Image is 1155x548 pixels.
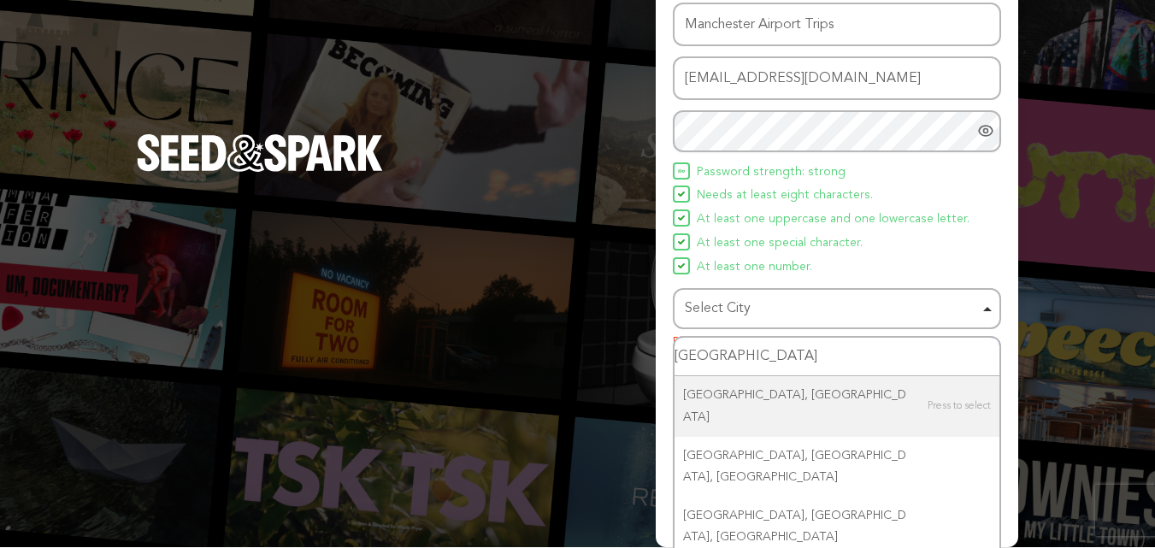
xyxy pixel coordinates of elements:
[678,191,685,197] img: Seed&Spark Icon
[678,239,685,245] img: Seed&Spark Icon
[697,209,969,230] span: At least one uppercase and one lowercase letter.
[678,168,685,174] img: Seed&Spark Icon
[697,162,846,183] span: Password strength: strong
[673,3,1001,46] input: Name
[673,56,1001,100] input: Email address
[673,333,1001,374] p: Please enter your city and select the closest result from the list.
[697,257,812,278] span: At least one number.
[137,134,383,206] a: Seed&Spark Homepage
[697,233,863,254] span: At least one special character.
[678,262,685,269] img: Seed&Spark Icon
[137,134,383,172] img: Seed&Spark Logo
[678,215,685,221] img: Seed&Spark Icon
[697,186,873,206] span: Needs at least eight characters.
[675,338,999,376] input: Select City
[685,297,979,321] div: Select City
[977,122,994,139] a: Show password as plain text. Warning: this will display your password on the screen.
[675,437,999,497] div: [GEOGRAPHIC_DATA], [GEOGRAPHIC_DATA], [GEOGRAPHIC_DATA]
[675,376,999,436] div: [GEOGRAPHIC_DATA], [GEOGRAPHIC_DATA]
